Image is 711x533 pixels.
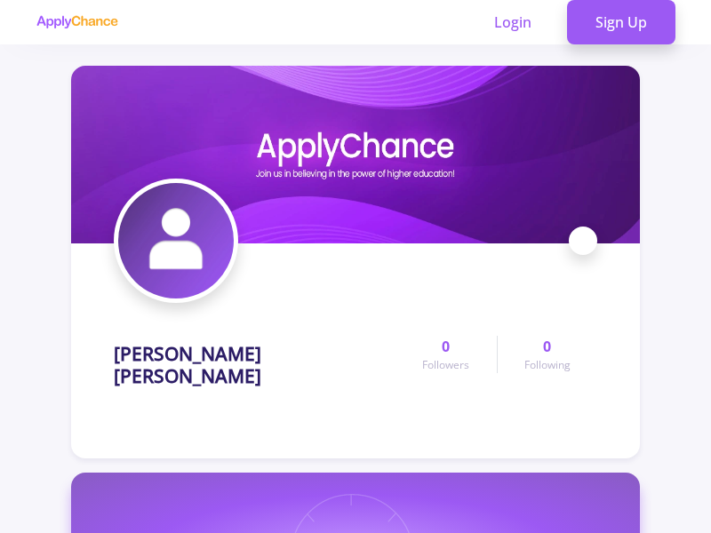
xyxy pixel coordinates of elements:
[114,343,395,387] h1: [PERSON_NAME] [PERSON_NAME]
[71,66,640,243] img: Mohammad Farshad Baheej Nooricover image
[395,336,496,373] a: 0Followers
[543,336,551,357] span: 0
[442,336,450,357] span: 0
[422,357,469,373] span: Followers
[118,183,234,298] img: Mohammad Farshad Baheej Nooriavatar
[36,15,118,29] img: applychance logo text only
[524,357,571,373] span: Following
[497,336,597,373] a: 0Following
